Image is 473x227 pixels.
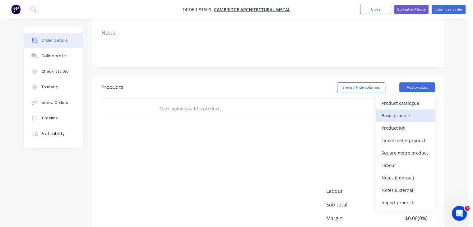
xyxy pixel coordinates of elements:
[326,201,382,208] span: Sub total
[382,186,429,195] div: Notes (External)
[11,5,21,14] img: Factory
[337,82,385,92] button: Show / Hide columns
[41,53,66,59] div: Collaborate
[382,123,429,132] div: Product Kit
[24,33,83,48] button: Order details
[382,99,429,108] div: Product catalogue
[102,30,435,36] div: Notes
[183,7,214,12] span: Order #1600 -
[24,110,83,126] button: Timeline
[360,5,391,14] button: Close
[24,126,83,141] button: Profitability
[382,111,429,120] div: Basic product
[41,100,68,105] div: Linked Orders
[41,38,68,43] div: Order details
[382,148,429,157] div: Square metre product
[24,95,83,110] button: Linked Orders
[382,161,429,170] div: Labour
[41,84,58,90] div: Tracking
[382,173,429,182] div: Notes (Internal)
[382,198,429,207] div: Import products
[394,5,429,14] button: Submit as Quote
[24,48,83,64] button: Collaborate
[399,82,435,92] button: Add product
[452,206,467,221] iframe: Intercom live chat
[432,5,466,14] button: Submit as Order
[465,206,470,211] span: 1
[326,187,382,195] span: Labour
[41,131,65,137] div: Profitability
[214,7,290,12] a: Cambridge Architectural Metal
[382,136,429,145] div: Lineal metre product
[382,215,428,222] span: $0.00 ( 0 %)
[41,115,58,121] div: Timeline
[24,79,83,95] button: Tracking
[41,69,69,74] div: Checklists 0/0
[326,215,382,222] span: Margin
[159,103,283,115] input: Start typing to add a product...
[24,64,83,79] button: Checklists 0/0
[102,84,123,91] div: Products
